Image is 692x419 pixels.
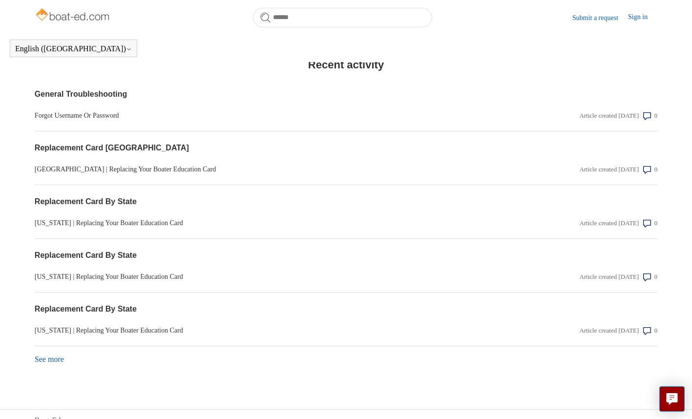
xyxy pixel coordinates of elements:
[579,326,639,335] div: Article created [DATE]
[35,250,471,261] a: Replacement Card By State
[35,142,471,154] a: Replacement Card [GEOGRAPHIC_DATA]
[579,111,639,121] div: Article created [DATE]
[35,325,471,335] a: [US_STATE] | Replacing Your Boater Education Card
[35,218,471,228] a: [US_STATE] | Replacing Your Boater Education Card
[628,12,657,23] a: Sign in
[35,57,657,73] h2: Recent activity
[572,13,628,23] a: Submit a request
[35,355,64,363] a: See more
[35,110,471,121] a: Forgot Username Or Password
[579,272,639,282] div: Article created [DATE]
[35,88,471,100] a: General Troubleshooting
[659,386,685,412] button: Live chat
[15,44,132,53] button: English ([GEOGRAPHIC_DATA])
[35,303,471,315] a: Replacement Card By State
[253,8,432,27] input: Search
[579,218,639,228] div: Article created [DATE]
[35,196,471,208] a: Replacement Card By State
[35,272,471,282] a: [US_STATE] | Replacing Your Boater Education Card
[35,164,471,174] a: [GEOGRAPHIC_DATA] | Replacing Your Boater Education Card
[35,6,112,25] img: Boat-Ed Help Center home page
[579,165,639,174] div: Article created [DATE]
